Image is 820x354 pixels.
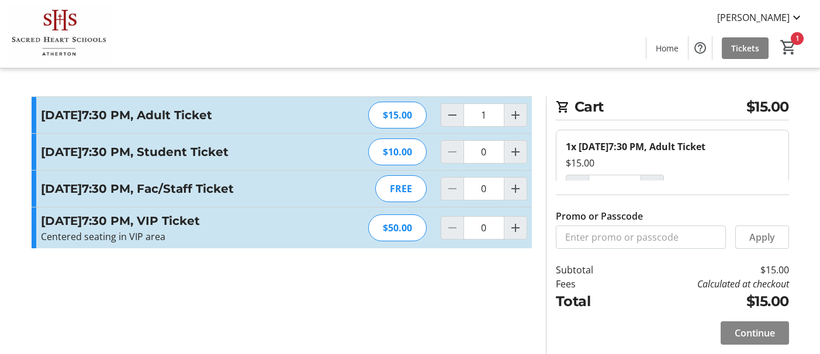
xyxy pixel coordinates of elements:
[735,225,789,249] button: Apply
[556,263,624,277] td: Subtotal
[41,180,296,197] h3: [DATE]7:30 PM, Fac/Staff Ticket
[556,277,624,291] td: Fees
[368,214,427,241] div: $50.00
[566,175,589,197] button: Decrement by one
[646,37,688,59] a: Home
[41,106,296,124] h3: [DATE]7:30 PM, Adult Ticket
[556,291,624,312] td: Total
[722,37,769,59] a: Tickets
[623,263,788,277] td: $15.00
[463,177,504,200] input: Friday, Oct 24, 2025 @7:30 PM, Fac/Staff Ticket Quantity
[778,37,799,58] button: Cart
[700,175,779,198] button: Remove
[368,138,427,165] div: $10.00
[656,42,679,54] span: Home
[504,141,527,163] button: Increment by one
[735,326,775,340] span: Continue
[556,209,643,223] label: Promo or Passcode
[746,96,789,117] span: $15.00
[504,217,527,239] button: Increment by one
[589,175,641,198] input: Friday, Oct 24, 2025 @7:30 PM, Adult Ticket Quantity
[504,104,527,126] button: Increment by one
[641,175,663,197] button: Increment by one
[566,156,779,170] div: $15.00
[623,277,788,291] td: Calculated at checkout
[441,104,463,126] button: Decrement by one
[504,178,527,200] button: Increment by one
[463,103,504,127] input: Friday, Oct 24, 2025 @7:30 PM, Adult Ticket Quantity
[729,179,765,193] span: Remove
[731,42,759,54] span: Tickets
[556,96,789,120] h2: Cart
[463,216,504,240] input: Friday, Oct 24, 2025 @7:30 PM, VIP Ticket Quantity
[688,36,712,60] button: Help
[566,140,779,154] div: 1x [DATE]7:30 PM, Adult Ticket
[623,291,788,312] td: $15.00
[375,175,427,202] div: FREE
[7,5,111,63] img: Sacred Heart Schools, Atherton's Logo
[721,321,789,345] button: Continue
[41,230,296,244] p: Centered seating in VIP area
[556,225,726,249] input: Enter promo or passcode
[463,140,504,164] input: Friday, Oct 24, 2025 @7:30 PM, Student Ticket Quantity
[749,230,775,244] span: Apply
[41,212,296,230] h3: [DATE]7:30 PM, VIP Ticket
[41,143,296,161] h3: [DATE]7:30 PM, Student Ticket
[717,11,790,25] span: [PERSON_NAME]
[708,8,813,27] button: [PERSON_NAME]
[368,102,427,129] div: $15.00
